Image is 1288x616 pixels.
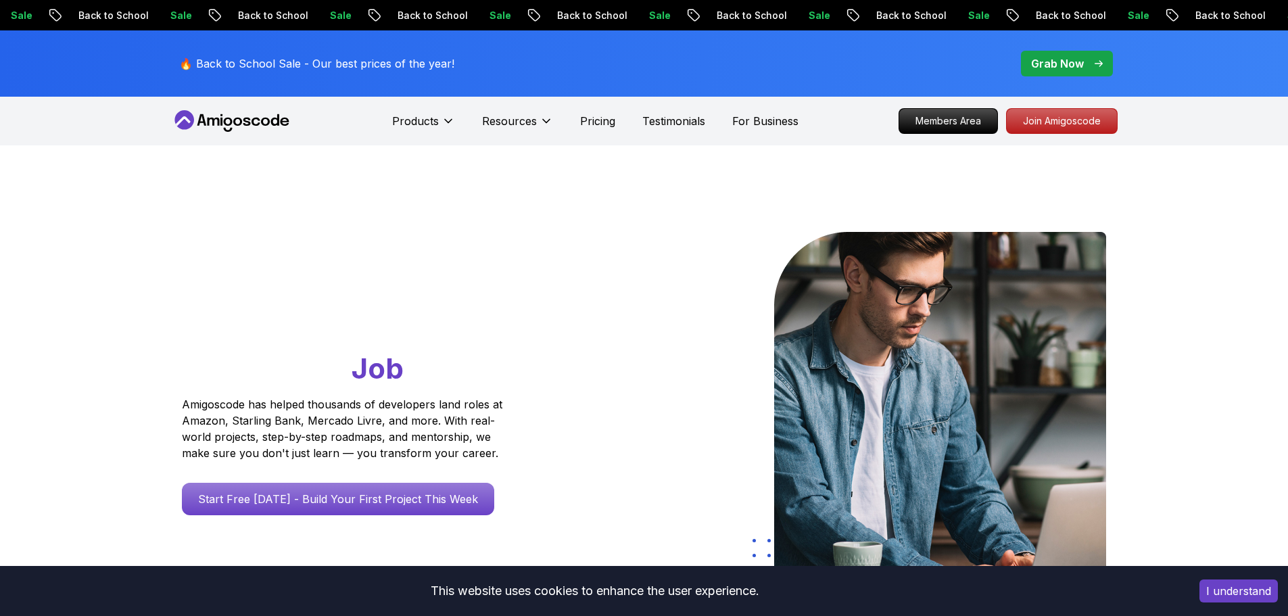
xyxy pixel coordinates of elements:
p: Sale [633,9,676,22]
a: Start Free [DATE] - Build Your First Project This Week [182,483,494,515]
p: Sale [952,9,995,22]
p: Resources [482,113,537,129]
p: Back to School [1179,9,1271,22]
a: Testimonials [642,113,705,129]
p: Back to School [1020,9,1112,22]
button: Resources [482,113,553,140]
p: Join Amigoscode [1007,109,1117,133]
button: Accept cookies [1199,579,1278,602]
p: Sale [1112,9,1155,22]
p: Back to School [541,9,633,22]
a: For Business [732,113,798,129]
a: Pricing [580,113,615,129]
p: Back to School [860,9,952,22]
p: Sale [792,9,836,22]
span: Job [352,351,404,385]
p: Back to School [381,9,473,22]
p: Back to School [700,9,792,22]
p: Members Area [899,109,997,133]
p: Back to School [62,9,154,22]
a: Join Amigoscode [1006,108,1118,134]
p: Grab Now [1031,55,1084,72]
a: Members Area [899,108,998,134]
p: Sale [473,9,517,22]
p: Products [392,113,439,129]
p: Amigoscode has helped thousands of developers land roles at Amazon, Starling Bank, Mercado Livre,... [182,396,506,461]
button: Products [392,113,455,140]
p: Sale [314,9,357,22]
div: This website uses cookies to enhance the user experience. [10,576,1179,606]
p: 🔥 Back to School Sale - Our best prices of the year! [179,55,454,72]
img: hero [774,232,1106,580]
p: Sale [154,9,197,22]
h1: Go From Learning to Hired: Master Java, Spring Boot & Cloud Skills That Get You the [182,232,554,388]
p: Back to School [222,9,314,22]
